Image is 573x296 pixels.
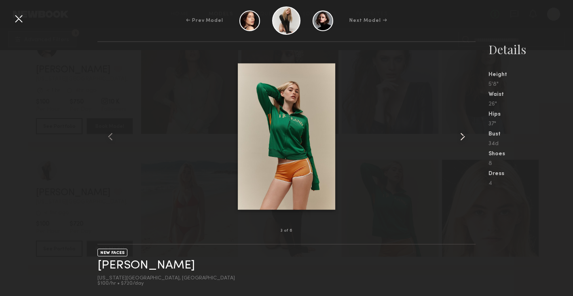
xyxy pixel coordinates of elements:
div: [US_STATE][GEOGRAPHIC_DATA], [GEOGRAPHIC_DATA] [97,276,235,281]
div: 37" [488,121,573,127]
div: Shoes [488,151,573,157]
div: Bust [488,131,573,137]
div: 4 [488,181,573,186]
div: 8 [488,161,573,167]
div: 26" [488,101,573,107]
div: ← Prev Model [186,17,223,24]
div: Hips [488,112,573,117]
div: 5'8" [488,82,573,87]
div: Details [488,41,573,57]
a: [PERSON_NAME] [97,259,195,272]
div: 3 of 6 [281,229,292,233]
div: Next Model → [349,17,387,24]
div: 34d [488,141,573,147]
div: $100/hr • $720/day [97,281,235,286]
div: Dress [488,171,573,177]
div: NEW FACES [97,249,127,256]
div: Waist [488,92,573,97]
div: Height [488,72,573,78]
